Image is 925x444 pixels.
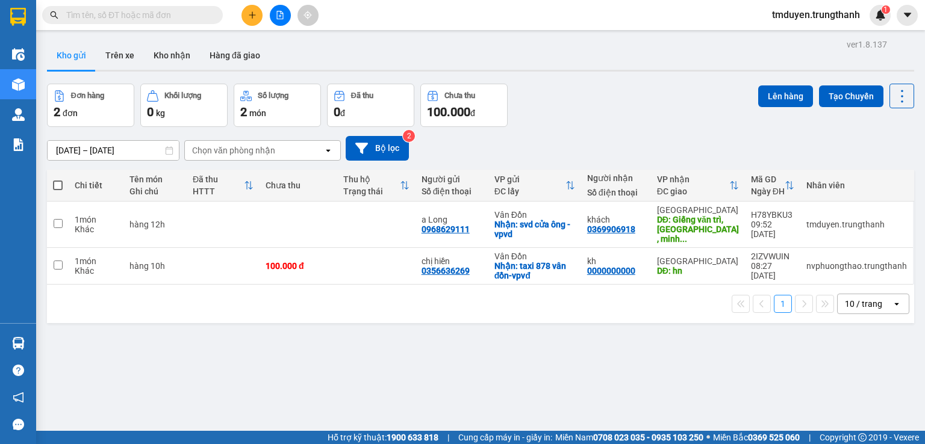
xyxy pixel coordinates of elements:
div: ĐC giao [657,187,729,196]
div: Số lượng [258,91,288,100]
th: Toggle SortBy [488,170,581,202]
img: warehouse-icon [12,337,25,350]
div: DĐ: hn [657,266,739,276]
span: plus [248,11,257,19]
span: copyright [858,433,867,442]
div: 10 / trang [845,298,882,310]
span: question-circle [13,365,24,376]
button: file-add [270,5,291,26]
div: Số điện thoại [587,188,645,197]
strong: 0369 525 060 [748,433,800,442]
span: 2 [240,105,247,119]
span: caret-down [902,10,913,20]
strong: 1900 633 818 [387,433,438,442]
span: đ [340,108,345,118]
sup: 1 [882,5,890,14]
div: Khác [75,266,117,276]
div: 0000000000 [587,266,635,276]
button: Đã thu0đ [327,84,414,127]
div: ĐC lấy [494,187,565,196]
div: Trạng thái [343,187,399,196]
input: Tìm tên, số ĐT hoặc mã đơn [66,8,208,22]
div: khách [587,215,645,224]
span: món [249,108,266,118]
img: icon-new-feature [875,10,886,20]
button: aim [297,5,319,26]
div: Khối lượng [164,91,201,100]
div: 0356636269 [422,266,470,276]
div: Số điện thoại [422,187,482,196]
div: Đơn hàng [71,91,104,100]
div: Đã thu [193,174,244,184]
button: Lên hàng [758,85,813,107]
div: Nhân viên [806,180,907,190]
div: 1 món [75,215,117,224]
div: ver 1.8.137 [847,38,887,51]
span: search [50,11,58,19]
div: kh [587,256,645,266]
div: Ngày ĐH [751,187,785,196]
div: Chi tiết [75,180,117,190]
div: Người nhận [587,173,645,183]
span: Miền Nam [555,431,703,444]
div: Ghi chú [129,187,181,196]
img: warehouse-icon [12,78,25,91]
div: 1 món [75,256,117,266]
div: 0369906918 [587,224,635,234]
div: Thu hộ [343,174,399,184]
span: aim [304,11,312,19]
span: | [447,431,449,444]
div: Nhận: taxi 878 vân đồn-vpvđ [494,261,575,280]
div: Tên món [129,174,181,184]
span: Miền Bắc [713,431,800,444]
th: Toggle SortBy [745,170,800,202]
div: Đã thu [351,91,373,100]
span: 0 [334,105,340,119]
span: message [13,419,24,430]
div: DĐ: Giếng văn trì, phú minh , minh khai, bắc từ liêm [657,215,739,244]
button: Hàng đã giao [200,41,270,70]
div: VP gửi [494,174,565,184]
th: Toggle SortBy [651,170,745,202]
img: solution-icon [12,138,25,151]
div: Người gửi [422,174,482,184]
button: Đơn hàng2đơn [47,84,134,127]
span: kg [156,108,165,118]
span: tmduyen.trungthanh [762,7,870,22]
span: file-add [276,11,284,19]
div: 08:27 [DATE] [751,261,794,280]
div: nvphuongthao.trungthanh [806,261,907,271]
span: đ [470,108,475,118]
div: hàng 10h [129,261,181,271]
th: Toggle SortBy [337,170,415,202]
div: tmduyen.trungthanh [806,220,907,229]
button: Chưa thu100.000đ [420,84,508,127]
button: Số lượng2món [234,84,321,127]
div: Chưa thu [444,91,475,100]
svg: open [323,146,333,155]
button: Bộ lọc [346,136,409,161]
button: Trên xe [96,41,144,70]
span: ... [680,234,687,244]
button: plus [241,5,263,26]
div: [GEOGRAPHIC_DATA] [657,205,739,215]
sup: 2 [403,130,415,142]
img: warehouse-icon [12,48,25,61]
div: H78YBKU3 [751,210,794,220]
div: Chưa thu [266,180,331,190]
div: Nhận: svd cửa ông -vpvd [494,220,575,239]
span: 0 [147,105,154,119]
img: warehouse-icon [12,108,25,121]
div: 2IZVWUIN [751,251,794,261]
button: Kho nhận [144,41,200,70]
div: [GEOGRAPHIC_DATA] [657,256,739,266]
span: 100.000 [427,105,470,119]
div: HTTT [193,187,244,196]
div: 100.000 đ [266,261,331,271]
div: Vân Đồn [494,251,575,261]
span: Hỗ trợ kỹ thuật: [328,431,438,444]
div: Khác [75,224,117,234]
input: Select a date range. [48,141,179,160]
button: caret-down [897,5,918,26]
span: Cung cấp máy in - giấy in: [458,431,552,444]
